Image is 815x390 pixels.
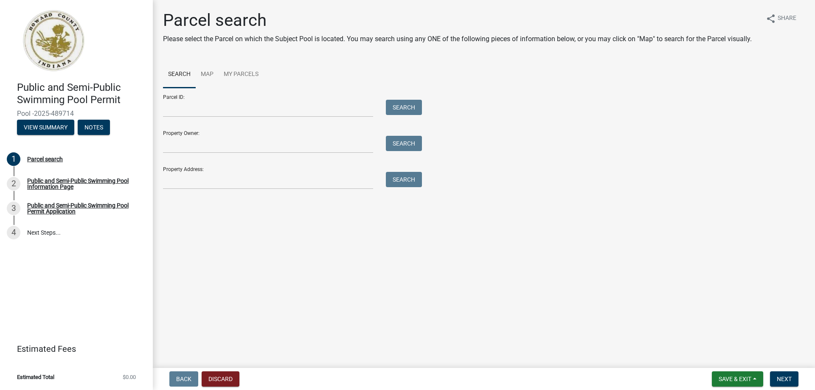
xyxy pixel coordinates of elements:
span: Share [778,14,796,24]
span: Estimated Total [17,374,54,380]
a: Map [196,61,219,88]
button: Search [386,136,422,151]
button: View Summary [17,120,74,135]
img: Howard County, Indiana [17,9,90,73]
div: 1 [7,152,20,166]
a: Search [163,61,196,88]
div: 3 [7,202,20,215]
button: Save & Exit [712,371,763,387]
wm-modal-confirm: Notes [78,124,110,131]
span: Back [176,376,191,382]
span: Pool -2025-489714 [17,109,136,118]
div: 2 [7,177,20,191]
button: shareShare [759,10,803,27]
button: Search [386,172,422,187]
h1: Parcel search [163,10,752,31]
span: $0.00 [123,374,136,380]
div: Public and Semi-Public Swimming Pool Permit Application [27,202,139,214]
p: Please select the Parcel on which the Subject Pool is located. You may search using any ONE of th... [163,34,752,44]
button: Back [169,371,198,387]
a: Estimated Fees [7,340,139,357]
i: share [766,14,776,24]
div: 4 [7,226,20,239]
a: My Parcels [219,61,264,88]
button: Search [386,100,422,115]
button: Discard [202,371,239,387]
button: Notes [78,120,110,135]
span: Next [777,376,792,382]
div: Public and Semi-Public Swimming Pool Information Page [27,178,139,190]
wm-modal-confirm: Summary [17,124,74,131]
div: Parcel search [27,156,63,162]
span: Save & Exit [719,376,751,382]
button: Next [770,371,798,387]
h4: Public and Semi-Public Swimming Pool Permit [17,81,146,106]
